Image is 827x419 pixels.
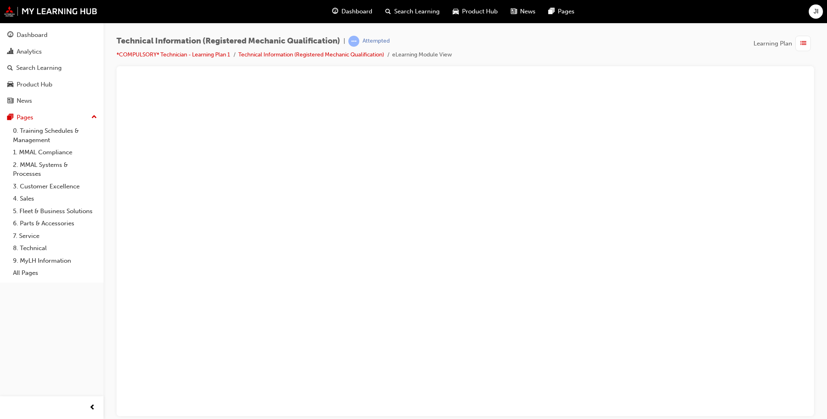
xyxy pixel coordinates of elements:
a: 8. Technical [10,242,100,255]
div: Analytics [17,47,42,56]
span: news-icon [511,6,517,17]
a: guage-iconDashboard [326,3,379,20]
a: 6. Parts & Accessories [10,217,100,230]
span: News [520,7,535,16]
a: search-iconSearch Learning [379,3,446,20]
a: 3. Customer Excellence [10,180,100,193]
span: JI [814,7,818,16]
a: All Pages [10,267,100,279]
span: search-icon [7,65,13,72]
a: 7. Service [10,230,100,242]
span: guage-icon [7,32,13,39]
a: 4. Sales [10,192,100,205]
span: search-icon [385,6,391,17]
a: news-iconNews [504,3,542,20]
a: 9. MyLH Information [10,255,100,267]
span: | [343,37,345,46]
button: Pages [3,110,100,125]
span: car-icon [7,81,13,89]
span: learningRecordVerb_ATTEMPT-icon [348,36,359,47]
a: News [3,93,100,108]
a: Dashboard [3,28,100,43]
span: Technical Information (Registered Mechanic Qualification) [117,37,340,46]
a: Analytics [3,44,100,59]
div: Dashboard [17,30,48,40]
img: mmal [4,6,97,17]
span: news-icon [7,97,13,105]
a: car-iconProduct Hub [446,3,504,20]
div: Pages [17,113,33,122]
a: 1. MMAL Compliance [10,146,100,159]
span: prev-icon [89,403,95,413]
span: Learning Plan [754,39,792,48]
span: Pages [558,7,574,16]
a: pages-iconPages [542,3,581,20]
button: JI [809,4,823,19]
div: Attempted [363,37,390,45]
span: list-icon [800,39,806,49]
button: Learning Plan [754,36,814,51]
span: guage-icon [332,6,338,17]
span: Search Learning [394,7,440,16]
span: car-icon [453,6,459,17]
div: Product Hub [17,80,52,89]
a: 2. MMAL Systems & Processes [10,159,100,180]
a: Technical Information (Registered Mechanic Qualification) [238,51,384,58]
button: DashboardAnalyticsSearch LearningProduct HubNews [3,26,100,110]
span: up-icon [91,112,97,123]
span: Product Hub [462,7,498,16]
span: Dashboard [341,7,372,16]
a: Product Hub [3,77,100,92]
div: News [17,96,32,106]
a: *COMPULSORY* Technician - Learning Plan 1 [117,51,230,58]
span: pages-icon [7,114,13,121]
span: chart-icon [7,48,13,56]
span: pages-icon [548,6,555,17]
a: Search Learning [3,60,100,76]
a: 0. Training Schedules & Management [10,125,100,146]
li: eLearning Module View [392,50,452,60]
div: Search Learning [16,63,62,73]
a: 5. Fleet & Business Solutions [10,205,100,218]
